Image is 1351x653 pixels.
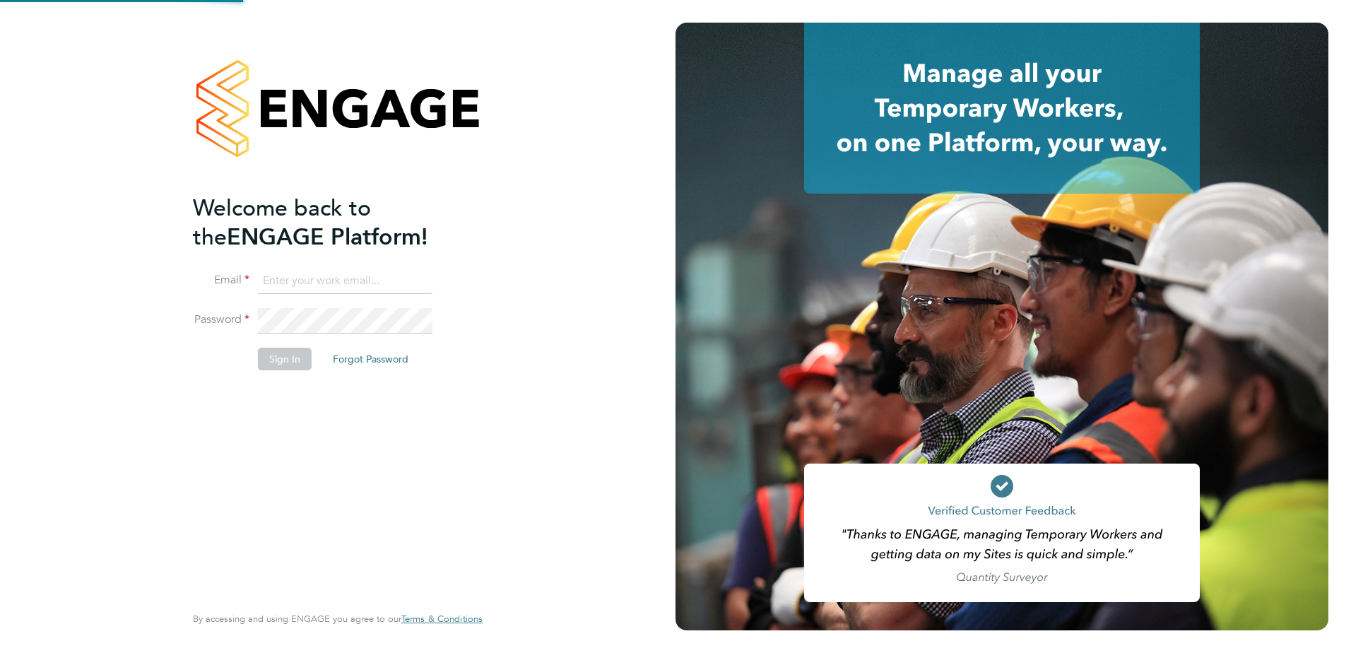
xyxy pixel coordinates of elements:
a: Terms & Conditions [401,613,483,625]
h2: ENGAGE Platform! [193,194,468,252]
button: Forgot Password [321,348,420,370]
label: Email [193,273,249,288]
input: Enter your work email... [258,269,432,294]
span: By accessing and using ENGAGE you agree to our [193,613,483,625]
button: Sign In [258,348,312,370]
span: Welcome back to the [193,194,371,251]
label: Password [193,312,249,327]
span: Terms & Conditions [401,613,483,625]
